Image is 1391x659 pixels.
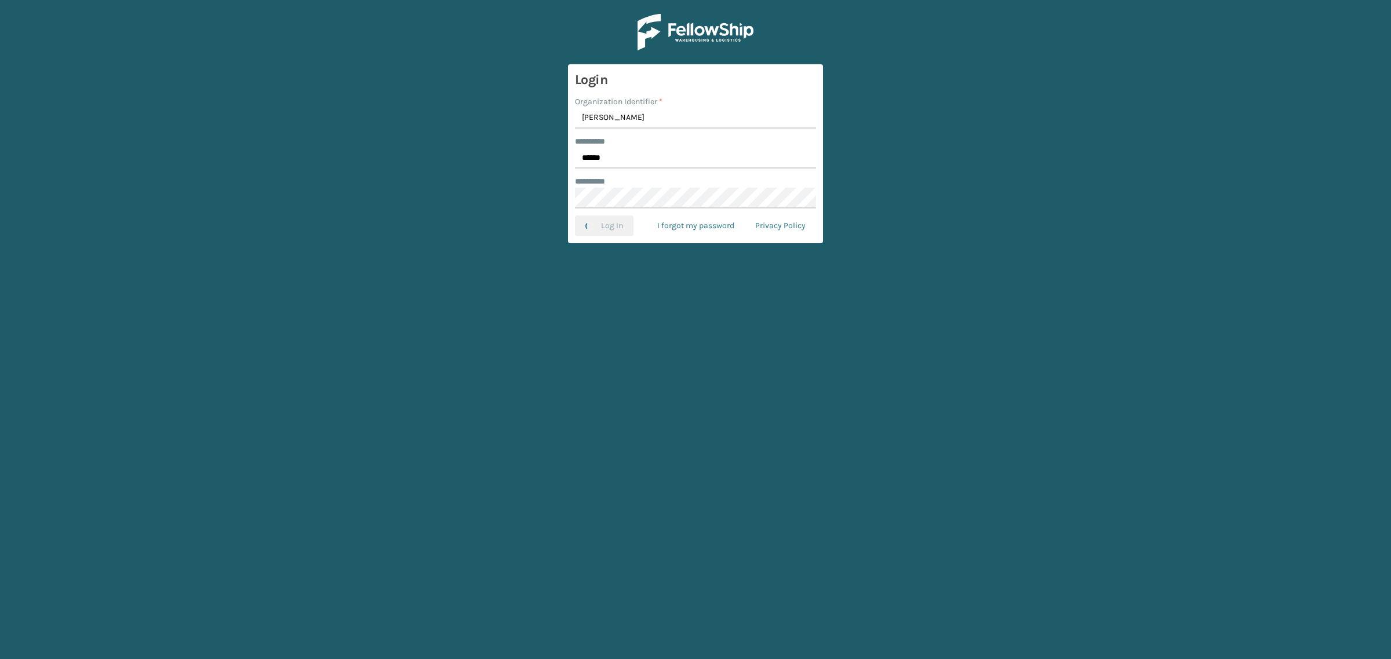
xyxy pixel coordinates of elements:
button: Log In [575,215,633,236]
label: Organization Identifier [575,96,662,108]
a: Privacy Policy [745,215,816,236]
h3: Login [575,71,816,89]
img: Logo [638,14,753,50]
a: I forgot my password [647,215,745,236]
